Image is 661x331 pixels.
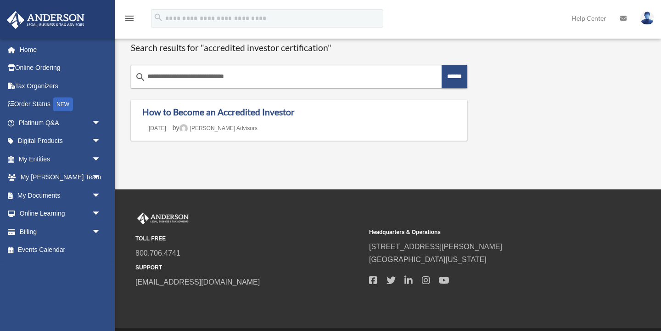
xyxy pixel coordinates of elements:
[135,72,146,83] i: search
[92,168,110,187] span: arrow_drop_down
[135,234,363,244] small: TOLL FREE
[369,243,502,251] a: [STREET_ADDRESS][PERSON_NAME]
[92,114,110,132] span: arrow_drop_down
[135,212,190,224] img: Anderson Advisors Platinum Portal
[142,125,173,131] a: [DATE]
[640,11,654,25] img: User Pic
[6,59,115,77] a: Online Ordering
[53,97,73,111] div: NEW
[6,40,110,59] a: Home
[6,95,115,114] a: Order StatusNEW
[369,256,487,263] a: [GEOGRAPHIC_DATA][US_STATE]
[92,186,110,205] span: arrow_drop_down
[6,205,115,223] a: Online Learningarrow_drop_down
[173,124,258,131] span: by
[92,205,110,223] span: arrow_drop_down
[92,132,110,151] span: arrow_drop_down
[92,150,110,169] span: arrow_drop_down
[6,186,115,205] a: My Documentsarrow_drop_down
[124,13,135,24] i: menu
[92,223,110,241] span: arrow_drop_down
[6,77,115,95] a: Tax Organizers
[135,249,180,257] a: 800.706.4741
[6,168,115,187] a: My [PERSON_NAME] Teamarrow_drop_down
[6,241,115,259] a: Events Calendar
[4,11,87,29] img: Anderson Advisors Platinum Portal
[142,107,295,117] a: How to Become an Accredited Investor
[369,228,596,237] small: Headquarters & Operations
[135,263,363,273] small: SUPPORT
[124,16,135,24] a: menu
[153,12,163,23] i: search
[135,278,260,286] a: [EMAIL_ADDRESS][DOMAIN_NAME]
[179,125,258,131] a: [PERSON_NAME] Advisors
[131,42,467,54] h1: Search results for "accredited investor certification"
[6,150,115,168] a: My Entitiesarrow_drop_down
[6,223,115,241] a: Billingarrow_drop_down
[6,132,115,150] a: Digital Productsarrow_drop_down
[6,114,115,132] a: Platinum Q&Aarrow_drop_down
